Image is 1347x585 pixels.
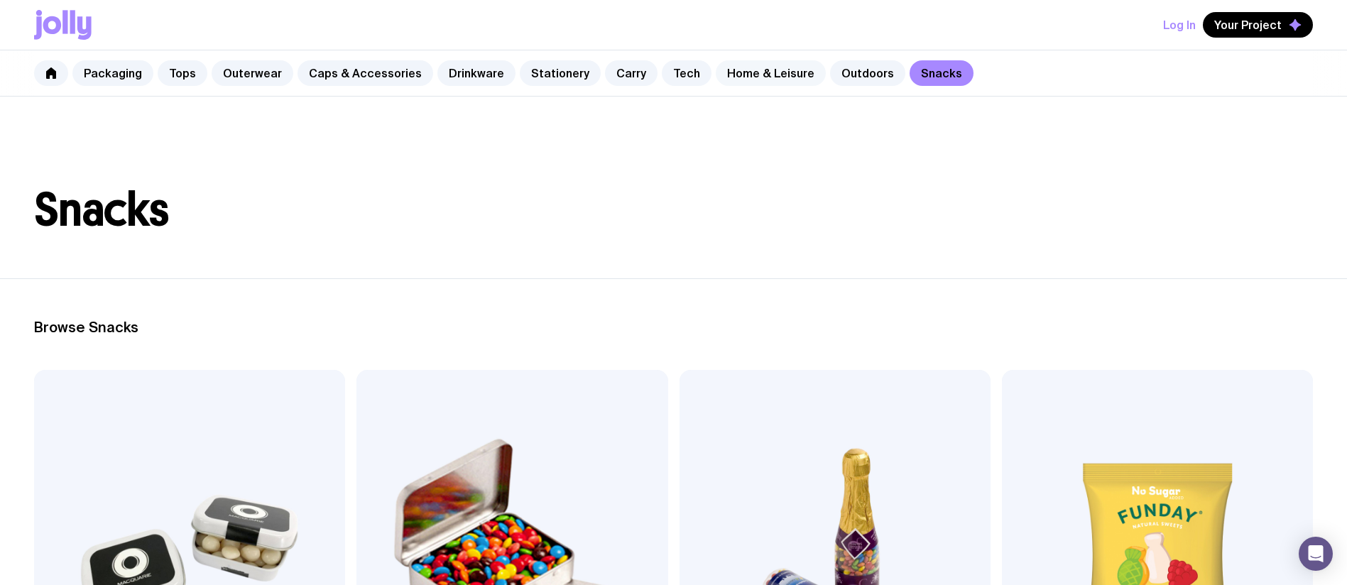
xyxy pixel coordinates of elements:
[520,60,601,86] a: Stationery
[212,60,293,86] a: Outerwear
[1163,12,1196,38] button: Log In
[34,187,1313,233] h1: Snacks
[298,60,433,86] a: Caps & Accessories
[437,60,516,86] a: Drinkware
[1299,537,1333,571] div: Open Intercom Messenger
[910,60,974,86] a: Snacks
[1214,18,1282,32] span: Your Project
[1203,12,1313,38] button: Your Project
[830,60,905,86] a: Outdoors
[716,60,826,86] a: Home & Leisure
[34,319,1313,336] h2: Browse Snacks
[662,60,711,86] a: Tech
[158,60,207,86] a: Tops
[605,60,658,86] a: Carry
[72,60,153,86] a: Packaging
